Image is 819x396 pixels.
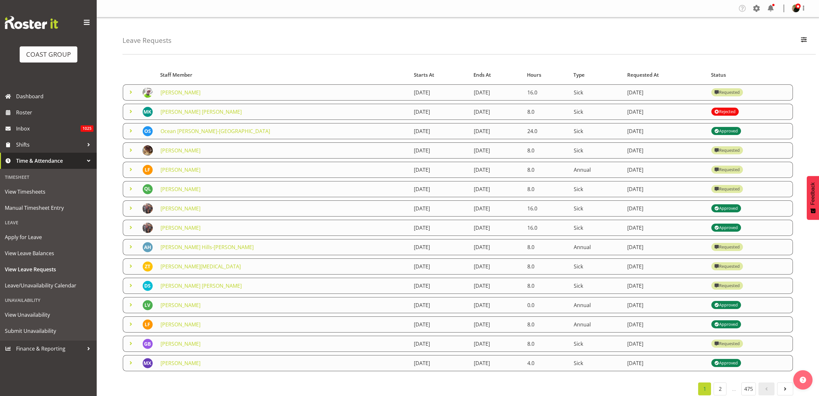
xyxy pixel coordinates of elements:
img: aaron-grant454b22c01f25b3c339245abd24dca433.png [142,145,153,156]
span: Dashboard [16,92,93,101]
a: View Leave Balances [2,245,95,261]
button: Feedback - Show survey [807,176,819,220]
td: [DATE] [410,258,470,275]
td: [DATE] [410,239,470,255]
img: jesse-hawiraafba0e14f015e991903d6a910b520cc6.png [142,223,153,233]
span: Apply for Leave [5,232,92,242]
span: Inbox [16,124,81,133]
div: Approved [715,321,738,328]
a: [PERSON_NAME] [161,360,200,367]
div: Approved [715,359,738,367]
td: Sick [570,278,623,294]
td: [DATE] [470,181,523,197]
a: [PERSON_NAME] [161,224,200,231]
td: [DATE] [623,142,707,159]
a: [PERSON_NAME] [161,89,200,96]
td: [DATE] [470,84,523,101]
a: [PERSON_NAME] [161,205,200,212]
button: Filter Employees [797,34,811,48]
span: Feedback [810,182,816,205]
span: View Unavailability [5,310,92,320]
td: 8.0 [523,142,570,159]
a: Ocean [PERSON_NAME]-[GEOGRAPHIC_DATA] [161,128,270,135]
td: [DATE] [470,239,523,255]
td: Annual [570,162,623,178]
span: Type [573,71,585,79]
td: Sick [570,258,623,275]
td: 8.0 [523,278,570,294]
td: [DATE] [410,220,470,236]
td: [DATE] [623,278,707,294]
a: Manual Timesheet Entry [2,200,95,216]
td: [DATE] [623,162,707,178]
td: Sick [570,123,623,139]
td: [DATE] [623,200,707,217]
td: [DATE] [623,181,707,197]
td: [DATE] [470,278,523,294]
td: [DATE] [410,316,470,333]
td: Sick [570,104,623,120]
a: [PERSON_NAME] [161,302,200,309]
td: [DATE] [410,162,470,178]
img: rob-windle82a9babc44b0b99709041b3e888cf1ab.png [142,87,153,98]
a: Leave/Unavailability Calendar [2,277,95,294]
span: Requested At [627,71,659,79]
img: quintin-leoata11280.jpg [142,184,153,194]
span: Finance & Reporting [16,344,84,353]
td: 0.0 [523,297,570,313]
a: [PERSON_NAME] [PERSON_NAME] [161,282,242,289]
div: Requested [715,147,740,154]
td: [DATE] [470,220,523,236]
a: [PERSON_NAME] Hills-[PERSON_NAME] [161,244,254,251]
span: View Timesheets [5,187,92,197]
td: [DATE] [470,104,523,120]
td: [DATE] [623,84,707,101]
div: Requested [715,340,740,348]
td: Sick [570,200,623,217]
td: Sick [570,220,623,236]
img: help-xxl-2.png [800,377,806,383]
a: [PERSON_NAME] [161,186,200,193]
td: [DATE] [623,123,707,139]
a: [PERSON_NAME] [161,340,200,347]
td: [DATE] [623,336,707,352]
a: Apply for Leave [2,229,95,245]
a: View Leave Requests [2,261,95,277]
td: [DATE] [470,258,523,275]
td: [DATE] [410,355,470,371]
div: Leave [2,216,95,229]
div: Approved [715,224,738,232]
span: Starts At [414,71,434,79]
td: [DATE] [410,297,470,313]
div: Requested [715,263,740,270]
td: [DATE] [470,200,523,217]
td: Annual [570,297,623,313]
a: [PERSON_NAME] [PERSON_NAME] [161,108,242,115]
td: [DATE] [623,297,707,313]
span: Shifts [16,140,84,150]
td: 24.0 [523,123,570,139]
div: Timesheet [2,170,95,184]
span: Manual Timesheet Entry [5,203,92,213]
span: Leave/Unavailability Calendar [5,281,92,290]
td: Sick [570,336,623,352]
td: [DATE] [410,84,470,101]
td: 8.0 [523,104,570,120]
img: ocean-stowers-iwikau11290.jpg [142,126,153,136]
div: Requested [715,185,740,193]
div: Approved [715,301,738,309]
span: Roster [16,108,93,117]
td: Sick [570,355,623,371]
div: Requested [715,282,740,290]
a: Submit Unavailability [2,323,95,339]
a: 475 [741,382,756,395]
td: 16.0 [523,220,570,236]
td: [DATE] [623,258,707,275]
img: luke-van-eyssen8572.jpg [142,300,153,310]
td: [DATE] [410,123,470,139]
td: [DATE] [470,355,523,371]
img: l-f9808.jpg [142,319,153,330]
img: gene-burton1159.jpg [142,339,153,349]
td: [DATE] [410,181,470,197]
img: marley-king10070.jpg [142,107,153,117]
